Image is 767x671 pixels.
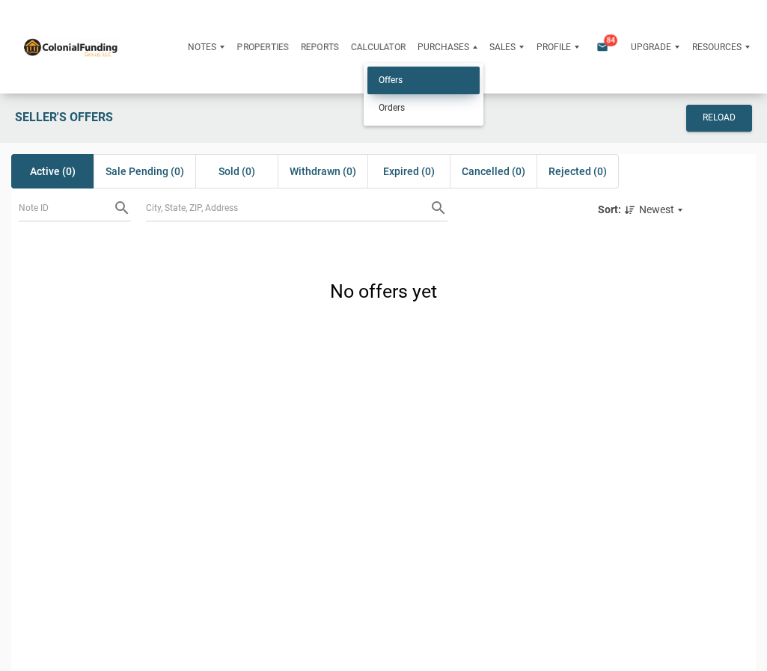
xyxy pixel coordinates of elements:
[30,162,76,180] span: Active (0)
[195,154,278,189] div: Sold (0)
[113,199,131,217] i: search
[367,67,480,94] a: Offers
[593,41,611,53] i: email
[531,29,585,65] button: Profile
[330,278,437,304] h3: No offers yet
[11,154,94,189] div: Active (0)
[383,162,435,180] span: Expired (0)
[598,203,688,217] button: Sort:Newest
[22,37,118,56] img: NoteUnlimited
[219,162,255,180] span: Sold (0)
[367,94,480,122] a: Orders
[686,105,752,132] button: Reload
[598,203,621,215] div: Sort:
[418,42,469,52] p: Purchases
[231,29,295,65] a: Properties
[548,162,607,180] span: Rejected (0)
[367,154,450,189] div: Expired (0)
[412,29,483,65] a: Purchases OffersOrders
[483,29,530,65] button: Sales
[537,154,619,189] div: Rejected (0)
[146,194,430,221] input: City, State, ZIP, Address
[692,42,742,52] p: Resources
[237,42,289,52] p: Properties
[639,203,674,215] span: Newest
[537,42,571,52] p: Profile
[188,42,216,52] p: Notes
[295,29,345,65] button: Reports
[301,42,339,52] p: Reports
[290,162,356,180] span: Withdrawn (0)
[430,199,447,217] i: search
[7,105,609,132] div: Seller's Offers
[351,42,406,52] p: Calculator
[585,29,625,65] button: email84
[94,154,195,189] div: Sale Pending (0)
[489,42,516,52] p: Sales
[106,162,184,180] span: Sale Pending (0)
[345,29,412,65] a: Calculator
[462,162,525,180] span: Cancelled (0)
[182,29,230,65] button: Notes
[450,154,537,189] div: Cancelled (0)
[604,34,617,46] span: 84
[703,111,736,125] div: Reload
[625,29,685,65] button: Upgrade
[686,29,756,65] button: Resources
[412,29,483,65] button: Purchases
[631,42,671,52] p: Upgrade
[278,154,367,189] div: Withdrawn (0)
[19,194,113,221] input: Note ID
